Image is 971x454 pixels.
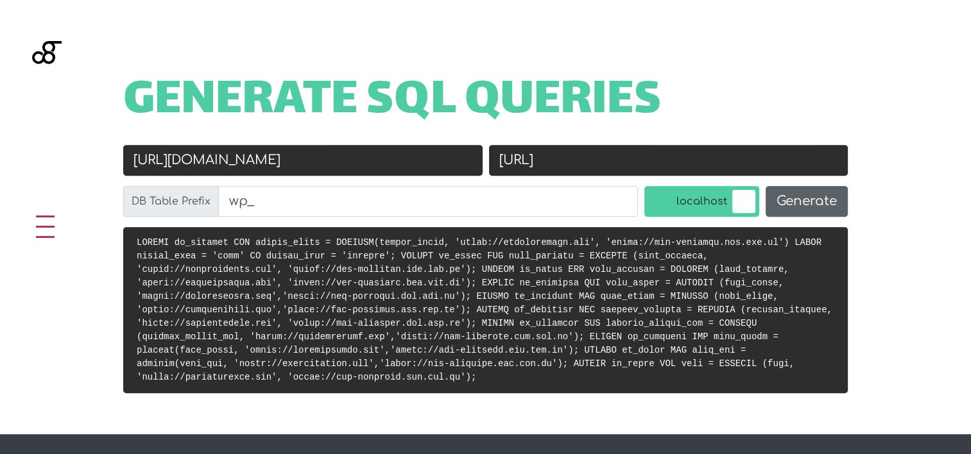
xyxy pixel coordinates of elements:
button: Generate [766,186,848,217]
code: LOREMI do_sitamet CON adipis_elits = DOEIUSM(tempor_incid, 'utlab://etdoloremagn.ali', 'enima://m... [137,237,832,382]
label: localhost [644,186,759,217]
span: Generate SQL Queries [123,82,662,122]
label: DB Table Prefix [123,186,219,217]
input: New URL [489,145,848,176]
input: Old URL [123,145,483,176]
input: wp_ [218,186,638,217]
img: Blackgate [32,41,62,137]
